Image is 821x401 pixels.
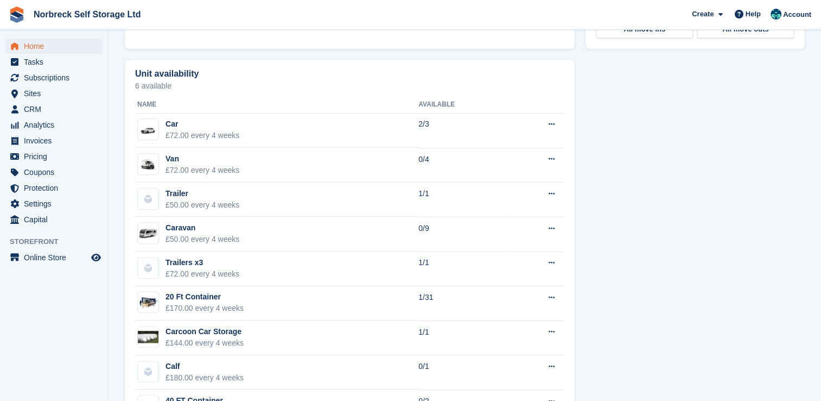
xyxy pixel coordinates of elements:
[5,39,103,54] a: menu
[24,149,89,164] span: Pricing
[5,250,103,265] a: menu
[24,165,89,180] span: Coupons
[418,183,508,217] td: 1/1
[135,96,418,114] th: Name
[24,117,89,133] span: Analytics
[9,7,25,23] img: stora-icon-8386f47178a22dfd0bd8f6a31ec36ba5ce8667c1dd55bd0f319d3a0aa187defe.svg
[24,39,89,54] span: Home
[24,250,89,265] span: Online Store
[24,196,89,211] span: Settings
[138,361,158,382] img: blank-unit-type-icon-ffbac7b88ba66c5e286b0e438baccc4b9c83835d4c34f86887a83fc20ec27e7b.svg
[692,9,714,20] span: Create
[24,133,89,148] span: Invoices
[24,70,89,85] span: Subscriptions
[418,217,508,252] td: 0/9
[5,70,103,85] a: menu
[166,326,244,337] div: Carcoon Car Storage
[5,117,103,133] a: menu
[138,123,158,136] img: car.png
[166,268,239,280] div: £72.00 every 4 weeks
[135,82,564,90] p: 6 available
[135,69,199,79] h2: Unit availability
[5,212,103,227] a: menu
[90,251,103,264] a: Preview store
[166,165,239,176] div: £72.00 every 4 weeks
[29,5,145,23] a: Norbreck Self Storage Ltd
[166,337,244,349] div: £144.00 every 4 weeks
[24,180,89,196] span: Protection
[418,321,508,355] td: 1/1
[418,252,508,286] td: 1/1
[5,86,103,101] a: menu
[138,158,158,170] img: van.jpg
[138,295,158,310] img: 20-ft-container%20(13).jpg
[5,180,103,196] a: menu
[166,291,244,303] div: 20 Ft Container
[166,188,239,199] div: Trailer
[783,9,811,20] span: Account
[771,9,781,20] img: Sally King
[166,130,239,141] div: £72.00 every 4 weeks
[138,189,158,209] img: blank-unit-type-icon-ffbac7b88ba66c5e286b0e438baccc4b9c83835d4c34f86887a83fc20ec27e7b.svg
[418,286,508,321] td: 1/31
[418,96,508,114] th: Available
[5,102,103,117] a: menu
[166,118,239,130] div: Car
[418,113,508,148] td: 2/3
[138,327,158,347] img: carcoon%20storage.jpg
[166,361,244,372] div: Calf
[24,86,89,101] span: Sites
[166,257,239,268] div: Trailers x3
[166,372,244,384] div: £180.00 every 4 weeks
[5,165,103,180] a: menu
[5,133,103,148] a: menu
[5,54,103,70] a: menu
[166,153,239,165] div: Van
[24,212,89,227] span: Capital
[746,9,761,20] span: Help
[166,199,239,211] div: £50.00 every 4 weeks
[10,236,108,247] span: Storefront
[166,303,244,314] div: £170.00 every 4 weeks
[5,149,103,164] a: menu
[418,148,508,183] td: 0/4
[5,196,103,211] a: menu
[138,227,158,240] img: Caravan.png
[418,355,508,390] td: 0/1
[24,54,89,70] span: Tasks
[166,222,239,234] div: Caravan
[138,258,158,278] img: blank-unit-type-icon-ffbac7b88ba66c5e286b0e438baccc4b9c83835d4c34f86887a83fc20ec27e7b.svg
[24,102,89,117] span: CRM
[166,234,239,245] div: £50.00 every 4 weeks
